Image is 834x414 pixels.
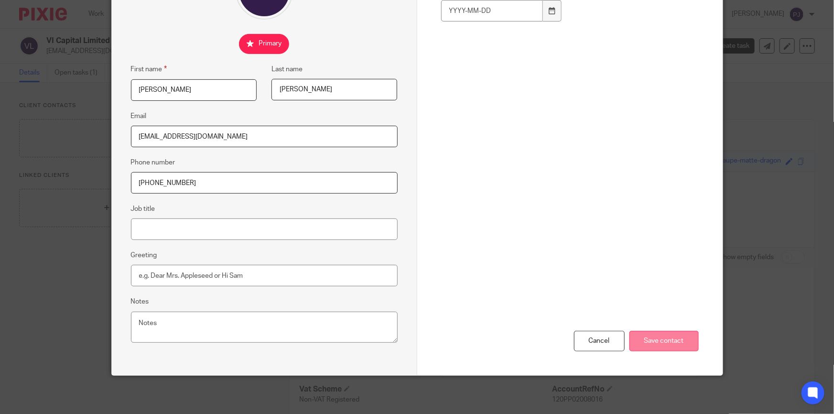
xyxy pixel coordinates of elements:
label: Greeting [131,251,157,260]
input: Save contact [629,331,699,351]
label: Phone number [131,158,175,167]
label: Email [131,111,147,121]
div: Cancel [574,331,625,351]
label: Last name [271,65,303,74]
label: Notes [131,297,149,306]
input: e.g. Dear Mrs. Appleseed or Hi Sam [131,265,398,286]
label: Job title [131,204,155,214]
label: First name [131,64,167,75]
